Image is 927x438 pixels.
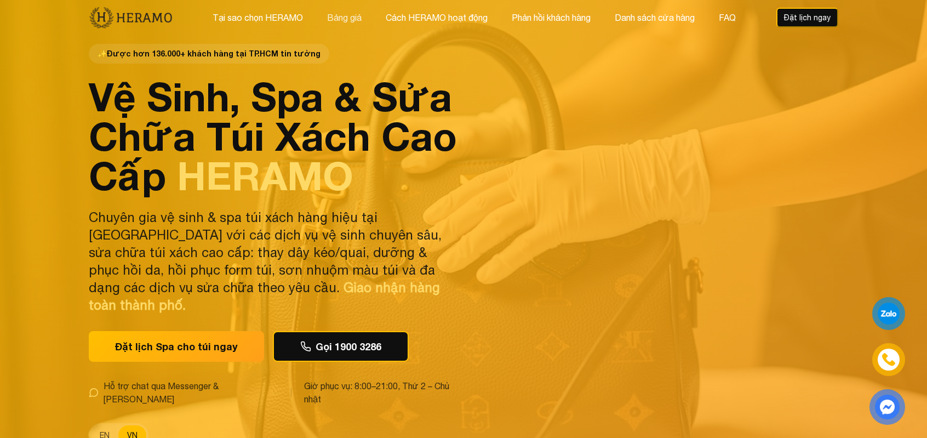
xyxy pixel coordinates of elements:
button: Danh sách cửa hàng [611,10,698,25]
span: Được hơn 136.000+ khách hàng tại TP.HCM tin tưởng [89,44,329,64]
button: Phản hồi khách hàng [508,10,594,25]
span: HERAMO [177,152,353,199]
button: Bảng giá [324,10,365,25]
img: new-logo.3f60348b.png [89,6,173,29]
button: FAQ [716,10,739,25]
span: star [98,48,107,59]
button: Gọi 1900 3286 [273,331,409,362]
button: Cách HERAMO hoạt động [382,10,491,25]
span: Giờ phục vụ: 8:00–21:00, Thứ 2 – Chủ nhật [304,379,457,406]
button: Đặt lịch Spa cho túi ngay [89,331,264,362]
button: Tại sao chọn HERAMO [209,10,306,25]
button: Đặt lịch ngay [776,8,838,27]
p: Chuyên gia vệ sinh & spa túi xách hàng hiệu tại [GEOGRAPHIC_DATA] với các dịch vụ vệ sinh chuyên ... [89,208,457,314]
span: Hỗ trợ chat qua Messenger & [PERSON_NAME] [104,379,278,406]
h1: Vệ Sinh, Spa & Sửa Chữa Túi Xách Cao Cấp [89,77,457,195]
a: phone-icon [872,343,905,376]
img: phone-icon [880,351,897,368]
